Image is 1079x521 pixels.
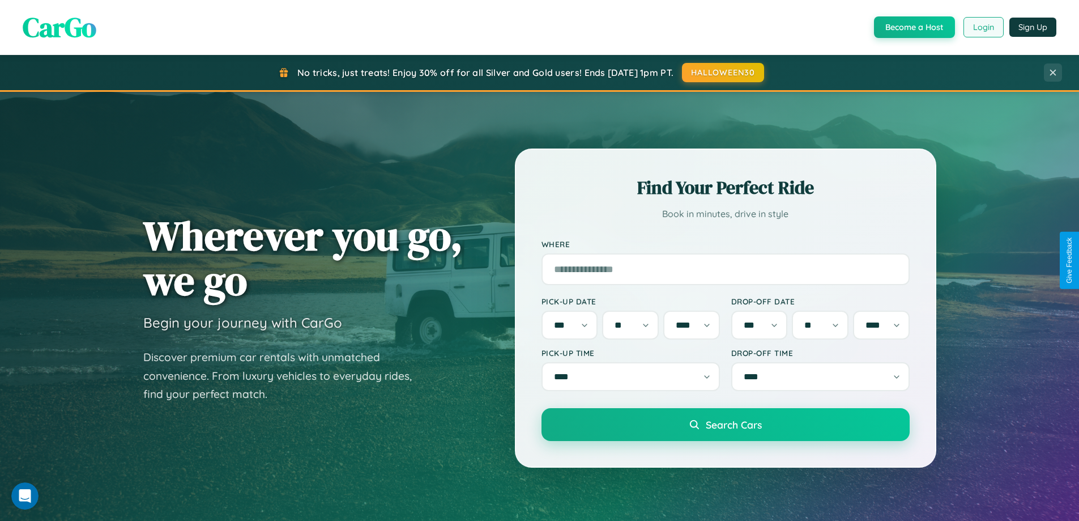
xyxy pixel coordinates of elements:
[143,314,342,331] h3: Begin your journey with CarGo
[963,17,1004,37] button: Login
[541,296,720,306] label: Pick-up Date
[23,9,96,46] span: CarGo
[541,408,910,441] button: Search Cars
[143,348,427,404] p: Discover premium car rentals with unmatched convenience. From luxury vehicles to everyday rides, ...
[731,348,910,358] label: Drop-off Time
[1065,238,1073,283] div: Give Feedback
[11,482,39,510] iframe: Intercom live chat
[297,67,673,78] span: No tricks, just treats! Enjoy 30% off for all Silver and Gold users! Ends [DATE] 1pm PT.
[706,418,762,431] span: Search Cars
[1009,18,1056,37] button: Sign Up
[541,175,910,200] h2: Find Your Perfect Ride
[143,213,463,303] h1: Wherever you go, we go
[541,206,910,222] p: Book in minutes, drive in style
[682,63,764,82] button: HALLOWEEN30
[541,239,910,249] label: Where
[731,296,910,306] label: Drop-off Date
[541,348,720,358] label: Pick-up Time
[874,16,955,38] button: Become a Host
